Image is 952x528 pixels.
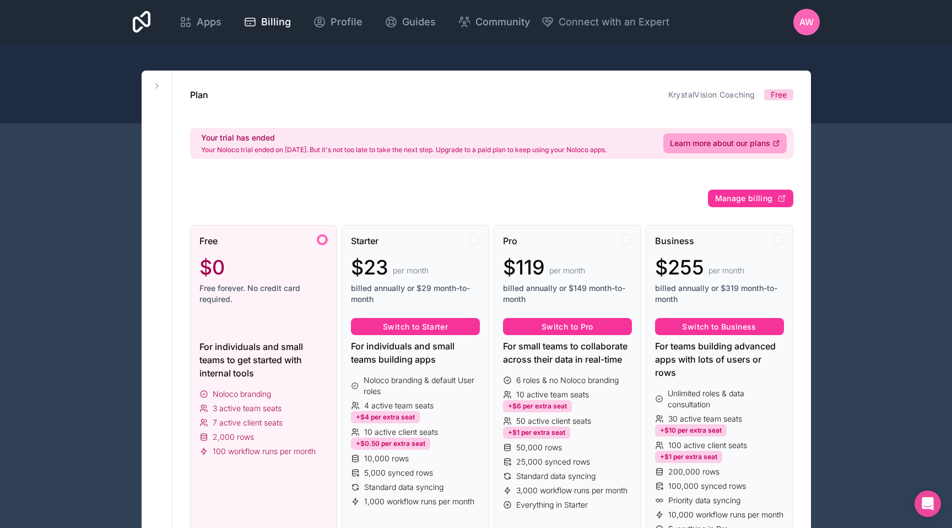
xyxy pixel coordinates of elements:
div: +$4 per extra seat [351,411,420,423]
span: $255 [655,256,704,278]
div: +$10 per extra seat [655,424,727,437]
span: 100,000 synced rows [668,481,746,492]
span: billed annually or $319 month-to-month [655,283,784,305]
span: 10 active client seats [364,427,438,438]
span: 25,000 synced rows [516,456,590,467]
span: Noloco branding & default User roles [364,375,480,397]
p: Your Noloco trial ended on [DATE]. But it's not too late to take the next step. Upgrade to a paid... [201,146,607,154]
a: Guides [376,10,445,34]
span: Pro [503,234,517,247]
span: $0 [199,256,225,278]
span: Free [771,89,787,100]
span: Connect with an Expert [559,14,669,30]
span: 3 active team seats [213,403,282,414]
span: per month [549,265,585,276]
span: Free forever. No credit card required. [199,283,328,305]
span: per month [708,265,744,276]
span: AW [799,15,814,29]
div: +$1 per extra seat [655,451,722,463]
a: Community [449,10,539,34]
h1: Plan [190,88,208,101]
span: Business [655,234,694,247]
button: Switch to Starter [351,318,480,336]
span: 50 active client seats [516,416,591,427]
span: 100 active client seats [668,440,747,451]
span: Priority data syncing [668,495,740,506]
div: +$0.50 per extra seat [351,438,430,450]
div: For teams building advanced apps with lots of users or rows [655,340,784,379]
a: KrystalVision Coaching [668,90,755,99]
span: Manage billing [715,193,773,203]
span: Standard data syncing [364,482,443,493]
span: Noloco branding [213,389,271,400]
span: billed annually or $29 month-to-month [351,283,480,305]
div: For individuals and small teams to get started with internal tools [199,340,328,380]
span: Standard data syncing [516,471,596,482]
div: +$1 per extra seat [503,427,570,439]
span: Free [199,234,218,247]
span: billed annually or $149 month-to-month [503,283,632,305]
button: Switch to Pro [503,318,632,336]
span: Community [475,14,530,30]
span: 6 roles & no Noloco branding [516,375,619,386]
div: For small teams to collaborate across their data in real-time [503,340,632,366]
span: 100 workflow runs per month [213,446,316,457]
button: Manage billing [708,190,793,207]
span: $23 [351,256,388,278]
span: 10 active team seats [516,389,589,400]
span: 10,000 workflow runs per month [668,509,783,520]
span: 10,000 rows [364,453,409,464]
span: Everything in Starter [516,499,588,510]
span: Billing [261,14,291,30]
span: 4 active team seats [364,400,434,411]
span: 3,000 workflow runs per month [516,485,628,496]
span: 7 active client seats [213,417,283,428]
span: Guides [402,14,436,30]
span: Learn more about our plans [670,138,770,149]
span: Starter [351,234,378,247]
div: Open Intercom Messenger [915,491,941,517]
button: Switch to Business [655,318,784,336]
a: Profile [304,10,371,34]
span: 200,000 rows [668,466,720,477]
span: 5,000 synced rows [364,467,433,478]
span: 30 active team seats [668,413,742,424]
span: 2,000 rows [213,432,254,443]
div: For individuals and small teams building apps [351,340,480,366]
span: Unlimited roles & data consultation [668,388,783,410]
button: Connect with an Expert [541,14,669,30]
div: +$6 per extra seat [503,400,572,412]
span: per month [393,265,429,276]
span: 50,000 rows [516,442,562,453]
span: Apps [197,14,221,30]
span: $119 [503,256,545,278]
a: Billing [235,10,300,34]
a: Learn more about our plans [663,133,787,153]
span: Profile [331,14,363,30]
a: Apps [170,10,230,34]
span: 1,000 workflow runs per month [364,496,474,507]
h2: Your trial has ended [201,132,607,143]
